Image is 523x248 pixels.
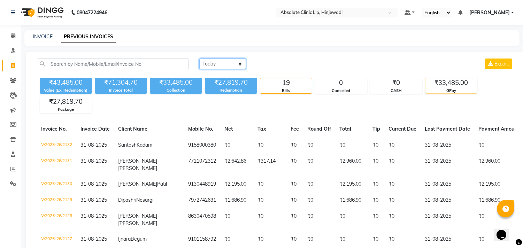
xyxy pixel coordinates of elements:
td: ₹0 [286,153,303,176]
td: ₹0 [286,208,303,231]
td: ₹0 [253,192,286,208]
span: Last Payment Date [425,126,470,132]
td: ₹0 [220,231,253,247]
td: ₹0 [384,153,421,176]
td: ₹0 [368,231,384,247]
td: ₹0 [303,192,335,208]
span: Begum [131,236,147,242]
td: ₹2,195.00 [335,176,368,192]
td: ₹0 [220,137,253,153]
td: 9158000380 [184,137,220,153]
span: [PERSON_NAME] [118,181,157,187]
td: ₹0 [368,153,384,176]
td: ₹0 [303,208,335,231]
td: ₹0 [368,208,384,231]
td: ₹1,686.90 [220,192,253,208]
span: [PERSON_NAME] [469,9,510,16]
td: ₹0 [253,137,286,153]
span: 31-08-2025 [80,236,107,242]
td: V/2025-26/2132 [37,137,76,153]
span: Client Name [118,126,147,132]
div: Cancelled [315,88,367,94]
span: Santosh [118,142,137,148]
span: 31-08-2025 [80,158,107,164]
div: Value (Ex. Redemption) [40,87,92,93]
div: ₹33,485.00 [150,78,202,87]
td: 31-08-2025 [421,153,474,176]
iframe: chat widget [494,220,516,241]
td: V/2025-26/2130 [37,176,76,192]
span: [PERSON_NAME] [118,213,157,219]
td: ₹2,195.00 [220,176,253,192]
button: Export [485,59,512,69]
span: Total [339,126,351,132]
span: Fee [291,126,299,132]
span: Tax [257,126,266,132]
td: ₹2,642.86 [220,153,253,176]
div: ₹33,485.00 [425,78,477,88]
span: [PERSON_NAME] [118,220,157,226]
td: ₹0 [368,137,384,153]
td: ₹0 [384,192,421,208]
td: 31-08-2025 [421,137,474,153]
span: Round Off [307,126,331,132]
td: ₹2,960.00 [335,153,368,176]
td: 9130448919 [184,176,220,192]
td: ₹0 [384,137,421,153]
td: ₹0 [286,176,303,192]
td: ₹0 [368,176,384,192]
td: ₹317.14 [253,153,286,176]
td: ₹0 [286,137,303,153]
div: Redemption [205,87,257,93]
div: ₹0 [370,78,422,88]
span: 31-08-2025 [80,213,107,219]
span: 31-08-2025 [80,181,107,187]
td: ₹0 [335,208,368,231]
span: Tip [372,126,380,132]
td: ₹0 [384,176,421,192]
span: Export [494,61,509,67]
span: Invoice No. [41,126,67,132]
td: ₹0 [303,231,335,247]
td: ₹0 [303,176,335,192]
td: 31-08-2025 [421,208,474,231]
span: Dipashri [118,197,136,203]
td: ₹0 [303,153,335,176]
td: 7972742631 [184,192,220,208]
div: GPay [425,88,477,94]
div: ₹27,819.70 [40,97,92,107]
span: Patil [157,181,167,187]
span: [PERSON_NAME] [118,165,157,171]
td: ₹0 [368,192,384,208]
td: 7721072312 [184,153,220,176]
td: ₹0 [253,176,286,192]
span: Net [224,126,233,132]
div: CASH [370,88,422,94]
td: 31-08-2025 [421,231,474,247]
td: V/2025-26/2131 [37,153,76,176]
span: Mobile No. [188,126,213,132]
td: ₹0 [253,231,286,247]
div: Collection [150,87,202,93]
div: Package [40,107,92,113]
td: ₹0 [384,208,421,231]
span: Invoice Date [80,126,110,132]
div: Invoice Total [95,87,147,93]
td: ₹0 [303,137,335,153]
img: logo [18,3,66,22]
span: 31-08-2025 [80,142,107,148]
div: 0 [315,78,367,88]
td: ₹0 [286,231,303,247]
td: 9101158792 [184,231,220,247]
input: Search by Name/Mobile/Email/Invoice No [37,59,189,69]
div: Bills [260,88,312,94]
td: 31-08-2025 [421,192,474,208]
td: ₹0 [253,208,286,231]
div: ₹71,304.70 [95,78,147,87]
span: Kadam [137,142,152,148]
td: ₹0 [335,231,368,247]
span: [PERSON_NAME] [118,158,157,164]
div: 19 [260,78,312,88]
td: ₹0 [384,231,421,247]
td: 31-08-2025 [421,176,474,192]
